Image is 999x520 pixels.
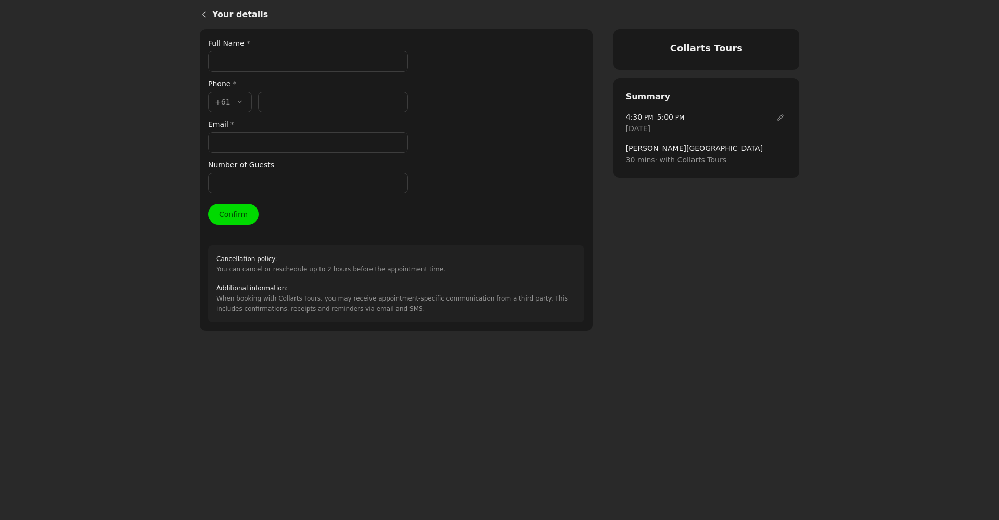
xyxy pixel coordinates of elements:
[191,2,212,27] a: Back
[626,42,787,55] h4: Collarts Tours
[673,114,684,121] span: PM
[626,123,650,134] span: [DATE]
[208,78,408,89] div: Phone
[774,111,787,124] button: Edit date and time
[216,254,445,264] h2: Cancellation policy :
[626,142,787,154] span: [PERSON_NAME][GEOGRAPHIC_DATA]
[626,90,787,103] h2: Summary
[216,254,445,275] div: You can cancel or reschedule up to 2 hours before the appointment time.
[208,119,408,130] label: Email
[626,113,642,121] span: 4:30
[208,37,408,49] label: Full Name
[774,111,787,124] span: ​
[208,204,259,225] button: Confirm
[657,113,673,121] span: 5:00
[212,8,799,21] h1: Your details
[626,154,787,165] span: 30 mins · with Collarts Tours
[216,283,576,293] h2: Additional information :
[626,111,685,123] span: –
[216,283,576,314] div: When booking with Collarts Tours, you may receive appointment-specific communication from a third...
[208,92,252,112] button: +61
[642,114,653,121] span: PM
[208,159,408,171] label: Number of Guests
